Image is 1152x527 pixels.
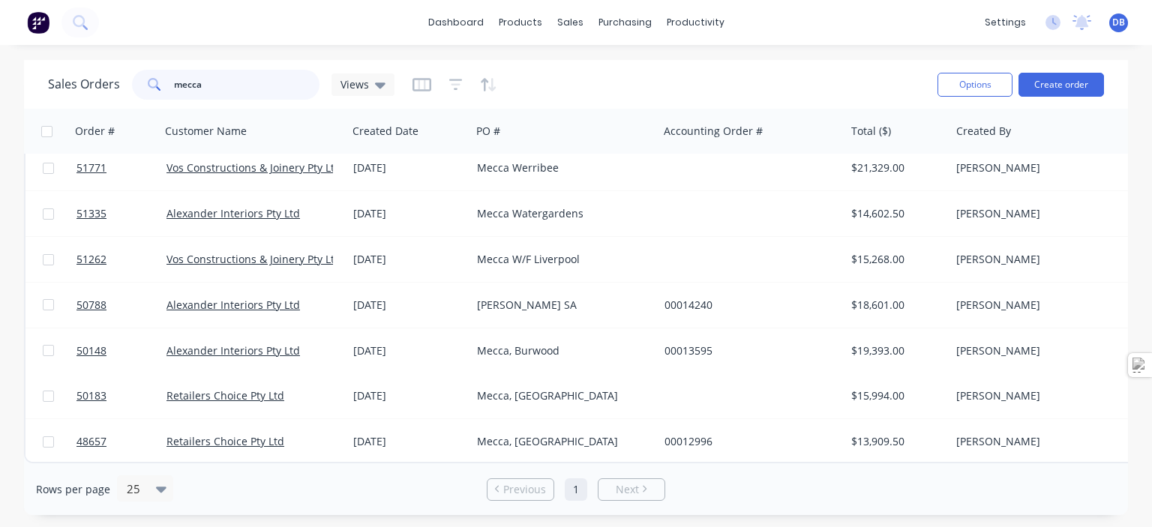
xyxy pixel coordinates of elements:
img: Factory [27,11,49,34]
div: Accounting Order # [664,124,763,139]
div: [PERSON_NAME] [956,206,1123,221]
a: Alexander Interiors Pty Ltd [166,343,300,358]
a: Vos Constructions & Joinery Pty Ltd [166,252,341,266]
a: 51771 [76,145,166,190]
ul: Pagination [481,478,671,501]
span: Previous [503,482,546,497]
a: 48657 [76,419,166,464]
div: $13,909.50 [851,434,940,449]
div: purchasing [591,11,659,34]
span: Rows per page [36,482,110,497]
div: Mecca Werribee [477,160,643,175]
div: [PERSON_NAME] [956,434,1123,449]
a: Retailers Choice Pty Ltd [166,434,284,448]
a: 51335 [76,191,166,236]
a: 00013595 [664,343,712,358]
div: Customer Name [165,124,247,139]
a: 50788 [76,283,166,328]
div: [DATE] [353,343,465,358]
a: Vos Constructions & Joinery Pty Ltd [166,160,341,175]
div: Mecca, [GEOGRAPHIC_DATA] [477,388,643,403]
div: [DATE] [353,298,465,313]
a: 00012996 [664,434,712,448]
div: settings [977,11,1033,34]
div: [PERSON_NAME] [956,388,1123,403]
input: Search... [174,70,320,100]
div: Mecca, Burwood [477,343,643,358]
div: [PERSON_NAME] [956,252,1123,267]
a: Previous page [487,482,553,497]
div: [DATE] [353,434,465,449]
a: 50148 [76,328,166,373]
span: Next [616,482,639,497]
div: [DATE] [353,252,465,267]
div: [DATE] [353,160,465,175]
div: $18,601.00 [851,298,940,313]
a: 00014240 [664,298,712,312]
div: PO # [476,124,500,139]
a: Retailers Choice Pty Ltd [166,388,284,403]
span: 48657 [76,434,106,449]
div: [DATE] [353,206,465,221]
div: sales [550,11,591,34]
div: Order # [75,124,115,139]
span: 50183 [76,388,106,403]
div: $21,329.00 [851,160,940,175]
div: [PERSON_NAME] SA [477,298,643,313]
span: 51771 [76,160,106,175]
div: [PERSON_NAME] [956,343,1123,358]
div: $19,393.00 [851,343,940,358]
button: Create order [1018,73,1104,97]
span: 50148 [76,343,106,358]
div: Mecca Watergardens [477,206,643,221]
div: $15,268.00 [851,252,940,267]
div: Created By [956,124,1011,139]
div: Created Date [352,124,418,139]
span: 50788 [76,298,106,313]
span: DB [1112,16,1125,29]
div: $14,602.50 [851,206,940,221]
a: Alexander Interiors Pty Ltd [166,206,300,220]
a: dashboard [421,11,491,34]
button: Options [937,73,1012,97]
a: Next page [598,482,664,497]
a: 50183 [76,373,166,418]
h1: Sales Orders [48,77,120,91]
div: [PERSON_NAME] [956,298,1123,313]
a: 51262 [76,237,166,282]
div: products [491,11,550,34]
a: Alexander Interiors Pty Ltd [166,298,300,312]
div: [DATE] [353,388,465,403]
div: Mecca W/F Liverpool [477,252,643,267]
div: productivity [659,11,732,34]
span: 51262 [76,252,106,267]
span: 51335 [76,206,106,221]
div: [PERSON_NAME] [956,160,1123,175]
a: Page 1 is your current page [565,478,587,501]
div: Mecca, [GEOGRAPHIC_DATA] [477,434,643,449]
span: Views [340,76,369,92]
div: $15,994.00 [851,388,940,403]
div: Total ($) [851,124,891,139]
